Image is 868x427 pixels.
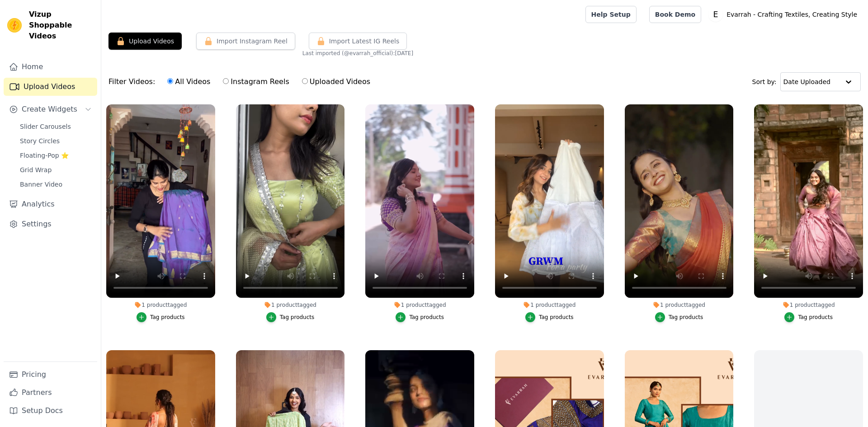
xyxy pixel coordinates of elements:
a: Pricing [4,366,97,384]
text: E [713,10,718,19]
label: Uploaded Videos [302,76,371,88]
a: Slider Carousels [14,120,97,133]
input: Uploaded Videos [302,78,308,84]
button: Tag products [655,312,703,322]
a: Analytics [4,195,97,213]
div: 1 product tagged [365,301,474,309]
div: Tag products [280,314,315,321]
button: Tag products [137,312,185,322]
a: Upload Videos [4,78,97,96]
a: Help Setup [585,6,637,23]
a: Setup Docs [4,402,97,420]
button: Tag products [784,312,833,322]
span: Last imported (@ evarrah_official ): [DATE] [302,50,413,57]
img: Vizup [7,18,22,33]
div: 1 product tagged [106,301,215,309]
button: Tag products [266,312,315,322]
a: Settings [4,215,97,233]
span: Import Latest IG Reels [329,37,400,46]
span: Slider Carousels [20,122,71,131]
a: Banner Video [14,178,97,191]
div: 1 product tagged [754,301,863,309]
span: Grid Wrap [20,165,52,174]
span: Story Circles [20,136,60,145]
a: Home [4,58,97,76]
div: 1 product tagged [495,301,604,309]
span: Floating-Pop ⭐ [20,151,69,160]
a: Floating-Pop ⭐ [14,149,97,162]
div: Sort by: [752,72,861,91]
span: Create Widgets [22,104,77,115]
div: Tag products [669,314,703,321]
button: Create Widgets [4,100,97,118]
button: Tag products [396,312,444,322]
div: Tag products [150,314,185,321]
label: Instagram Reels [222,76,289,88]
input: Instagram Reels [223,78,229,84]
a: Book Demo [649,6,701,23]
div: Tag products [539,314,574,321]
div: Tag products [798,314,833,321]
a: Grid Wrap [14,164,97,176]
div: Tag products [409,314,444,321]
input: All Videos [167,78,173,84]
span: Banner Video [20,180,62,189]
span: Vizup Shoppable Videos [29,9,94,42]
div: Filter Videos: [108,71,375,92]
button: E Evarrah - Crafting Textiles, Creating Style [708,6,861,23]
label: All Videos [167,76,211,88]
button: Upload Videos [108,33,182,50]
a: Story Circles [14,135,97,147]
a: Partners [4,384,97,402]
p: Evarrah - Crafting Textiles, Creating Style [723,6,861,23]
div: 1 product tagged [625,301,734,309]
button: Import Instagram Reel [196,33,295,50]
button: Import Latest IG Reels [309,33,407,50]
div: 1 product tagged [236,301,345,309]
button: Tag products [525,312,574,322]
